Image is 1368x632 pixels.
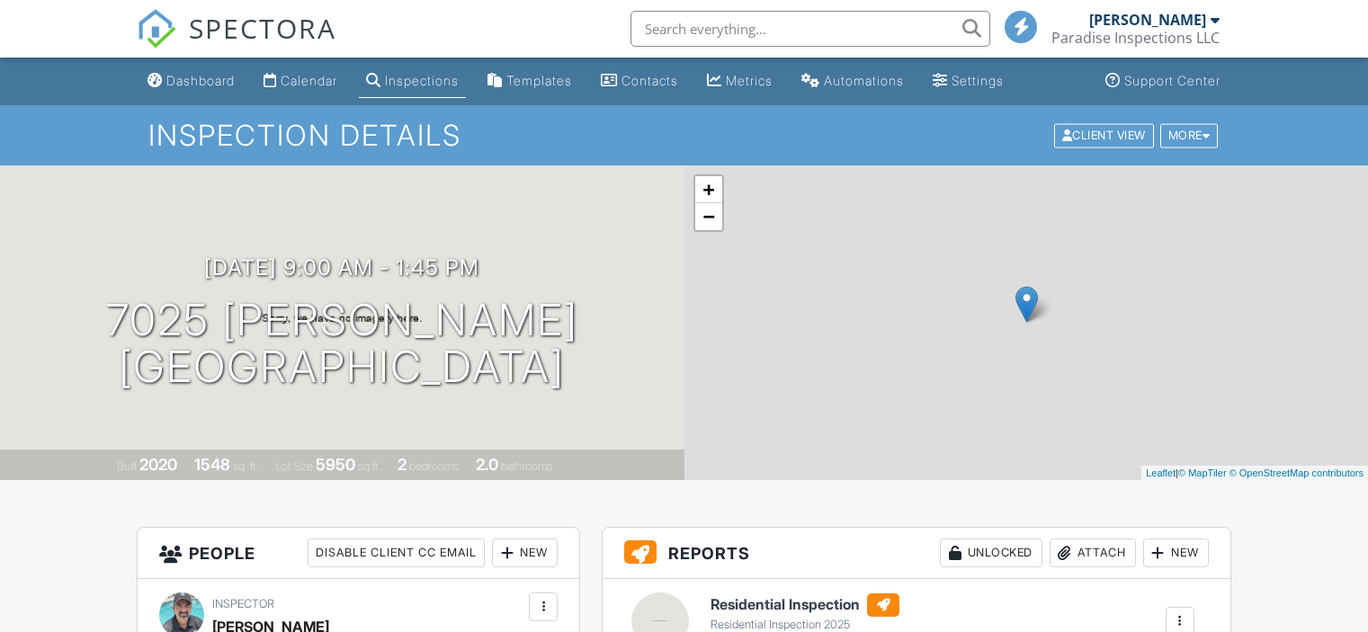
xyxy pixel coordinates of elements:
[204,255,479,280] h3: [DATE] 9:00 am - 1:45 pm
[501,459,552,473] span: bathrooms
[506,73,572,88] div: Templates
[308,539,485,567] div: Disable Client CC Email
[106,297,578,392] h1: 7025 [PERSON_NAME] [GEOGRAPHIC_DATA]
[189,9,336,47] span: SPECTORA
[1146,467,1176,478] a: Leaflet
[316,455,355,474] div: 5950
[492,539,558,567] div: New
[952,73,1004,88] div: Settings
[940,539,1042,567] div: Unlocked
[137,9,176,49] img: The Best Home Inspection Software - Spectora
[233,459,258,473] span: sq. ft.
[925,65,1011,98] a: Settings
[1054,123,1154,147] div: Client View
[1160,123,1219,147] div: More
[1089,11,1206,29] div: [PERSON_NAME]
[358,459,380,473] span: sq.ft.
[194,455,230,474] div: 1548
[148,120,1220,151] h1: Inspection Details
[1178,467,1227,478] a: © MapTiler
[1143,539,1209,567] div: New
[212,597,274,610] span: Inspector
[359,65,466,98] a: Inspections
[139,455,177,474] div: 2020
[140,65,242,98] a: Dashboard
[621,73,678,88] div: Contacts
[1051,29,1220,47] div: Paradise Inspections LLC
[1229,467,1364,478] a: © OpenStreetMap contributors
[275,459,313,473] span: Lot Size
[603,528,1230,579] h3: Reports
[794,65,911,98] a: Automations (Basic)
[1124,73,1220,88] div: Support Center
[117,459,137,473] span: Built
[281,73,337,88] div: Calendar
[700,65,780,98] a: Metrics
[480,65,579,98] a: Templates
[166,73,235,88] div: Dashboard
[256,65,344,98] a: Calendar
[630,11,990,47] input: Search everything...
[1050,539,1136,567] div: Attach
[1098,65,1228,98] a: Support Center
[398,455,407,474] div: 2
[824,73,904,88] div: Automations
[695,176,722,203] a: Zoom in
[594,65,685,98] a: Contacts
[476,455,498,474] div: 2.0
[711,618,899,632] div: Residential Inspection 2025
[726,73,773,88] div: Metrics
[711,593,899,617] h6: Residential Inspection
[1141,466,1368,481] div: |
[695,203,722,230] a: Zoom out
[137,24,336,62] a: SPECTORA
[385,73,459,88] div: Inspections
[409,459,459,473] span: bedrooms
[138,528,579,579] h3: People
[1052,128,1158,141] a: Client View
